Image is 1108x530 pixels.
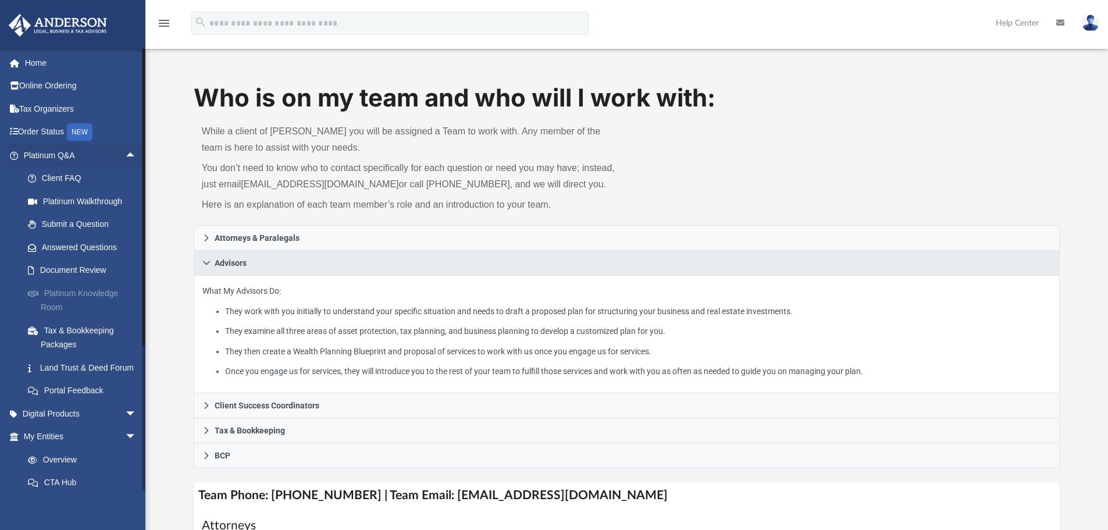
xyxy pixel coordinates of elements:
[225,344,1051,359] li: They then create a Wealth Planning Blueprint and proposal of services to work with us once you en...
[194,251,1060,276] a: Advisors
[215,259,247,267] span: Advisors
[5,14,111,37] img: Anderson Advisors Platinum Portal
[215,234,300,242] span: Attorneys & Paralegals
[215,451,230,460] span: BCP
[16,236,154,259] a: Answered Questions
[8,144,154,167] a: Platinum Q&Aarrow_drop_up
[16,282,154,319] a: Platinum Knowledge Room
[202,123,619,156] p: While a client of [PERSON_NAME] you will be assigned a Team to work with. Any member of the team ...
[215,426,285,435] span: Tax & Bookkeeping
[8,74,154,98] a: Online Ordering
[125,144,148,168] span: arrow_drop_up
[194,16,207,29] i: search
[16,319,154,356] a: Tax & Bookkeeping Packages
[125,402,148,426] span: arrow_drop_down
[194,225,1060,251] a: Attorneys & Paralegals
[202,160,619,193] p: You don’t need to know who to contact specifically for each question or need you may have; instea...
[157,16,171,30] i: menu
[67,123,92,141] div: NEW
[157,22,171,30] a: menu
[194,81,1060,115] h1: Who is on my team and who will I work with:
[225,364,1051,379] li: Once you engage us for services, they will introduce you to the rest of your team to fulfill thos...
[16,167,154,190] a: Client FAQ
[16,213,154,236] a: Submit a Question
[16,190,154,213] a: Platinum Walkthrough
[8,97,154,120] a: Tax Organizers
[215,401,319,410] span: Client Success Coordinators
[16,448,154,471] a: Overview
[16,379,154,403] a: Portal Feedback
[8,402,154,425] a: Digital Productsarrow_drop_down
[8,120,154,144] a: Order StatusNEW
[202,197,619,213] p: Here is an explanation of each team member’s role and an introduction to your team.
[194,443,1060,468] a: BCP
[194,418,1060,443] a: Tax & Bookkeeping
[241,179,398,189] a: [EMAIL_ADDRESS][DOMAIN_NAME]
[16,471,154,495] a: CTA Hub
[8,51,154,74] a: Home
[16,259,154,282] a: Document Review
[194,276,1060,394] div: Advisors
[8,425,154,449] a: My Entitiesarrow_drop_down
[225,324,1051,339] li: They examine all three areas of asset protection, tax planning, and business planning to develop ...
[16,356,154,379] a: Land Trust & Deed Forum
[225,304,1051,319] li: They work with you initially to understand your specific situation and needs to draft a proposed ...
[194,393,1060,418] a: Client Success Coordinators
[1082,15,1099,31] img: User Pic
[125,425,148,449] span: arrow_drop_down
[194,482,1060,508] h4: Team Phone: [PHONE_NUMBER] | Team Email: [EMAIL_ADDRESS][DOMAIN_NAME]
[202,284,1052,379] p: What My Advisors Do:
